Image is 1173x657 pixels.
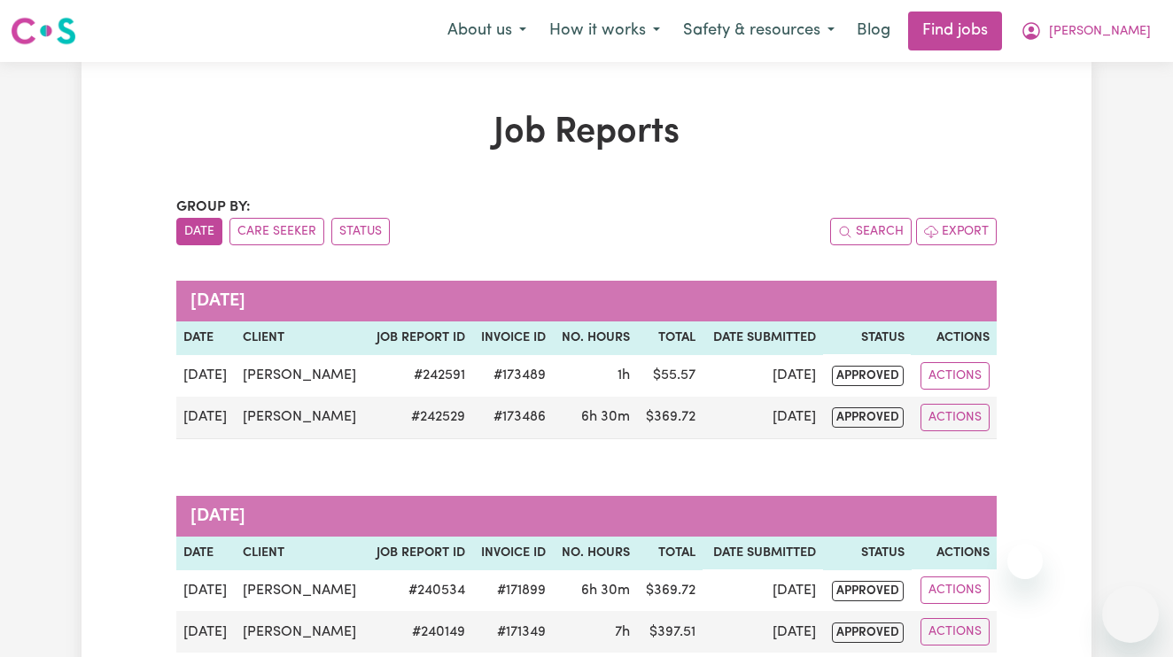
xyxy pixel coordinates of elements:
[367,611,472,653] td: # 240149
[581,584,630,598] span: 6 hours 30 minutes
[823,537,912,570] th: Status
[472,569,553,611] td: #171899
[236,321,367,355] th: Client
[637,355,703,397] td: $ 55.57
[236,537,367,570] th: Client
[1049,22,1151,42] span: [PERSON_NAME]
[581,410,630,424] span: 6 hours 30 minutes
[176,112,997,154] h1: Job Reports
[703,397,823,439] td: [DATE]
[176,397,236,439] td: [DATE]
[236,569,367,611] td: [PERSON_NAME]
[916,218,997,245] button: Export
[367,321,472,355] th: Job Report ID
[1007,544,1043,579] iframe: Close message
[176,281,997,321] caption: [DATE]
[367,355,472,397] td: # 242591
[1009,12,1162,50] button: My Account
[637,569,703,611] td: $ 369.72
[921,362,990,390] button: Actions
[921,576,990,604] button: Actions
[637,397,703,439] td: $ 369.72
[236,397,367,439] td: [PERSON_NAME]
[911,321,997,355] th: Actions
[367,537,472,570] th: Job Report ID
[1102,586,1159,643] iframe: Button to launch messaging window
[846,12,901,50] a: Blog
[830,218,912,245] button: Search
[11,15,76,47] img: Careseekers logo
[553,537,637,570] th: No. Hours
[703,321,823,355] th: Date Submitted
[176,355,236,397] td: [DATE]
[637,537,703,570] th: Total
[229,218,324,245] button: sort invoices by care seeker
[703,569,823,611] td: [DATE]
[538,12,672,50] button: How it works
[832,407,904,428] span: approved
[615,625,630,639] span: 7 hours
[832,366,904,386] span: approved
[436,12,538,50] button: About us
[11,11,76,51] a: Careseekers logo
[921,404,990,431] button: Actions
[703,537,823,570] th: Date Submitted
[236,355,367,397] td: [PERSON_NAME]
[472,321,553,355] th: Invoice ID
[832,581,904,601] span: approved
[367,397,472,439] td: # 242529
[832,622,904,643] span: approved
[472,355,553,397] td: #173489
[176,218,222,245] button: sort invoices by date
[637,611,703,653] td: $ 397.51
[703,611,823,653] td: [DATE]
[176,200,251,214] span: Group by:
[472,611,553,653] td: #171349
[176,569,236,611] td: [DATE]
[908,12,1002,50] a: Find jobs
[472,537,553,570] th: Invoice ID
[176,611,236,653] td: [DATE]
[176,321,236,355] th: Date
[236,611,367,653] td: [PERSON_NAME]
[176,537,236,570] th: Date
[703,355,823,397] td: [DATE]
[672,12,846,50] button: Safety & resources
[911,537,997,570] th: Actions
[921,618,990,645] button: Actions
[472,397,553,439] td: #173486
[618,368,630,383] span: 1 hour
[553,321,637,355] th: No. Hours
[367,569,472,611] td: # 240534
[637,321,703,355] th: Total
[823,321,912,355] th: Status
[331,218,390,245] button: sort invoices by paid status
[176,496,997,537] caption: [DATE]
